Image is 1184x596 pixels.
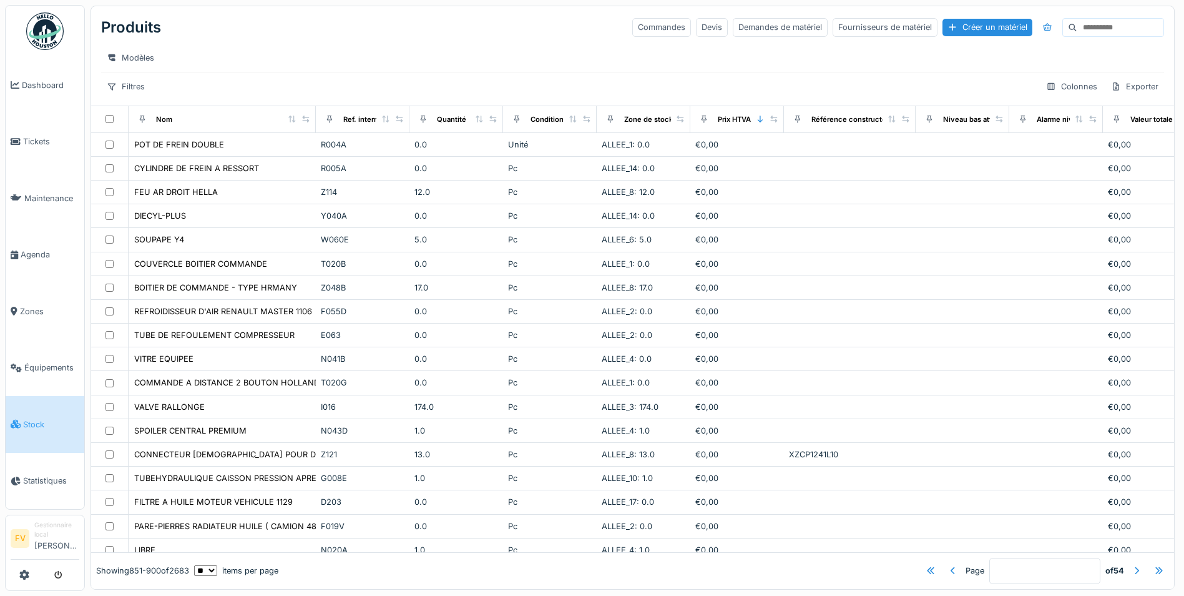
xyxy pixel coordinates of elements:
[414,377,498,389] div: 0.0
[321,329,404,341] div: E063
[134,449,376,460] div: CONNECTEUR [DEMOGRAPHIC_DATA] POUR DETECTEUR 10M
[414,162,498,174] div: 0.0
[101,49,160,67] div: Modèles
[321,258,404,270] div: T020B
[602,378,650,387] span: ALLEE_1: 0.0
[414,496,498,508] div: 0.0
[321,449,404,460] div: Z121
[695,449,779,460] div: €0,00
[695,186,779,198] div: €0,00
[414,258,498,270] div: 0.0
[23,136,79,147] span: Tickets
[6,453,84,510] a: Statistiques
[602,187,655,197] span: ALLEE_8: 12.0
[695,353,779,365] div: €0,00
[134,520,327,532] div: PARE-PIERRES RADIATEUR HUILE ( CAMION 480 )
[321,139,404,151] div: R004A
[11,529,29,548] li: FV
[789,449,911,460] div: XZCP1241L10
[833,18,937,36] div: Fournisseurs de matériel
[531,114,590,125] div: Conditionnement
[508,186,592,198] div: Pc
[602,259,650,269] span: ALLEE_1: 0.0
[1040,77,1103,96] div: Colonnes
[718,114,751,125] div: Prix HTVA
[134,162,259,174] div: CYLINDRE DE FREIN A RESSORT
[695,139,779,151] div: €0,00
[414,234,498,246] div: 5.0
[695,377,779,389] div: €0,00
[21,249,79,261] span: Agenda
[695,210,779,222] div: €0,00
[602,497,654,507] span: ALLEE_17: 0.0
[194,565,278,577] div: items per page
[508,162,592,174] div: Pc
[134,305,312,317] div: REFROIDISSEUR D'AIR RENAULT MASTER 1106
[414,472,498,484] div: 1.0
[134,234,184,246] div: SOUPAPE Y4
[602,545,650,555] span: ALLEE_4: 1.0
[101,77,150,96] div: Filtres
[695,282,779,294] div: €0,00
[134,377,327,389] div: COMMANDE A DISTANCE 2 BOUTON HOLLANDIA
[602,140,650,149] span: ALLEE_1: 0.0
[695,520,779,532] div: €0,00
[733,18,828,36] div: Demandes de matériel
[414,210,498,222] div: 0.0
[134,210,186,222] div: DIECYL-PLUS
[1130,114,1173,125] div: Valeur totale
[1105,565,1124,577] strong: of 54
[602,330,652,340] span: ALLEE_2: 0.0
[508,496,592,508] div: Pc
[508,139,592,151] div: Unité
[6,340,84,397] a: Équipements
[811,114,893,125] div: Référence constructeur
[437,114,466,125] div: Quantité
[23,475,79,487] span: Statistiques
[134,329,295,341] div: TUBE DE REFOULEMENT COMPRESSEUR
[966,565,984,577] div: Page
[695,305,779,317] div: €0,00
[602,450,655,459] span: ALLEE_8: 13.0
[101,11,161,44] div: Produits
[508,425,592,437] div: Pc
[508,377,592,389] div: Pc
[695,162,779,174] div: €0,00
[695,329,779,341] div: €0,00
[6,227,84,284] a: Agenda
[22,79,79,91] span: Dashboard
[134,186,218,198] div: FEU AR DROIT HELLA
[695,234,779,246] div: €0,00
[508,258,592,270] div: Pc
[321,353,404,365] div: N041B
[20,305,79,317] span: Zones
[134,282,297,294] div: BOITIER DE COMMANDE - TYPE HRMANY
[134,544,155,556] div: LIBRE
[6,170,84,227] a: Maintenance
[134,425,247,437] div: SPOILER CENTRAL PREMIUM
[695,472,779,484] div: €0,00
[414,305,498,317] div: 0.0
[134,139,224,151] div: POT DE FREIN DOUBLE
[321,305,404,317] div: F055D
[508,401,592,413] div: Pc
[414,425,498,437] div: 1.0
[321,520,404,532] div: F019V
[508,329,592,341] div: Pc
[414,449,498,460] div: 13.0
[34,520,79,540] div: Gestionnaire local
[26,12,64,50] img: Badge_color-CXgf-gQk.svg
[602,283,653,292] span: ALLEE_8: 17.0
[414,282,498,294] div: 17.0
[34,520,79,557] li: [PERSON_NAME]
[321,401,404,413] div: I016
[343,114,383,125] div: Ref. interne
[96,565,189,577] div: Showing 851 - 900 of 2683
[602,402,658,412] span: ALLEE_3: 174.0
[6,57,84,114] a: Dashboard
[6,114,84,171] a: Tickets
[508,544,592,556] div: Pc
[321,496,404,508] div: D203
[602,307,652,316] span: ALLEE_2: 0.0
[414,186,498,198] div: 12.0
